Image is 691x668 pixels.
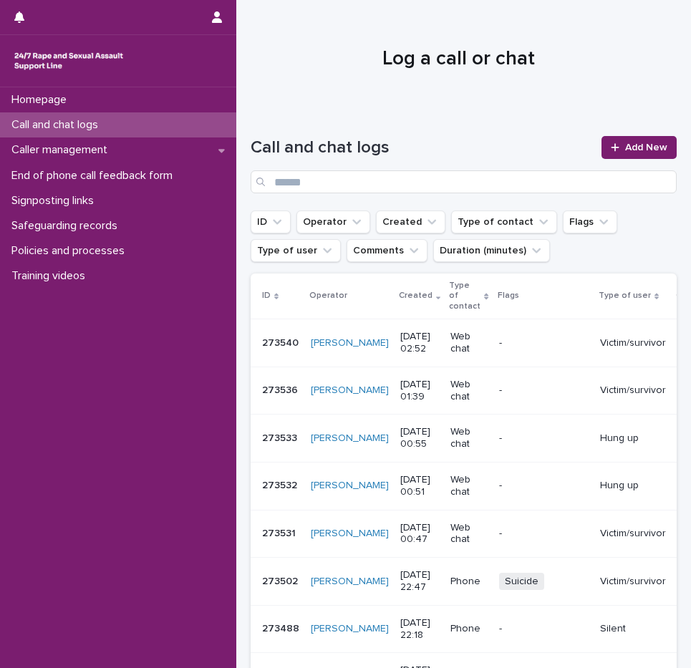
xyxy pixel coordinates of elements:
p: Call and chat logs [6,118,110,132]
button: Duration (minutes) [433,239,550,262]
p: 273531 [262,525,299,540]
a: [PERSON_NAME] [311,432,389,445]
a: [PERSON_NAME] [311,480,389,492]
p: ID [262,288,271,304]
p: Policies and processes [6,244,136,258]
p: Training videos [6,269,97,283]
p: 273540 [262,334,301,349]
p: Type of contact [449,278,480,314]
p: Homepage [6,93,78,107]
button: Created [376,210,445,233]
p: Silent [600,623,666,635]
p: Phone [450,623,487,635]
p: [DATE] 01:39 [400,379,439,403]
p: Hung up [600,480,666,492]
button: Operator [296,210,370,233]
p: 273532 [262,477,300,492]
p: - [499,337,589,349]
p: - [499,623,589,635]
p: Hung up [600,432,666,445]
p: 273533 [262,430,300,445]
p: Caller management [6,143,119,157]
img: rhQMoQhaT3yELyF149Cw [11,47,126,75]
a: Add New [601,136,677,159]
button: ID [251,210,291,233]
p: Victim/survivor [600,528,666,540]
p: 273488 [262,620,302,635]
h1: Call and chat logs [251,137,593,158]
span: Suicide [499,573,544,591]
p: [DATE] 22:47 [400,569,439,594]
p: Web chat [450,522,487,546]
p: Web chat [450,426,487,450]
p: - [499,384,589,397]
p: - [499,480,589,492]
p: Flags [498,288,519,304]
button: Comments [347,239,427,262]
p: Signposting links [6,194,105,208]
p: Web chat [450,474,487,498]
p: Operator [309,288,347,304]
button: Flags [563,210,617,233]
p: Victim/survivor [600,576,666,588]
button: Type of contact [451,210,557,233]
a: [PERSON_NAME] [311,623,389,635]
span: Add New [625,142,667,153]
p: Type of user [599,288,651,304]
a: [PERSON_NAME] [311,528,389,540]
button: Type of user [251,239,341,262]
p: Web chat [450,379,487,403]
p: Web chat [450,331,487,355]
p: Safeguarding records [6,219,129,233]
p: 273536 [262,382,301,397]
p: - [499,528,589,540]
h1: Log a call or chat [251,47,666,72]
p: [DATE] 00:51 [400,474,439,498]
p: [DATE] 22:18 [400,617,439,642]
p: [DATE] 02:52 [400,331,439,355]
p: Victim/survivor [600,384,666,397]
p: 273502 [262,573,301,588]
a: [PERSON_NAME] [311,337,389,349]
p: [DATE] 00:47 [400,522,439,546]
p: Phone [450,576,487,588]
p: Created [399,288,433,304]
p: [DATE] 00:55 [400,426,439,450]
p: - [499,432,589,445]
a: [PERSON_NAME] [311,384,389,397]
input: Search [251,170,677,193]
p: End of phone call feedback form [6,169,184,183]
p: Victim/survivor [600,337,666,349]
a: [PERSON_NAME] [311,576,389,588]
